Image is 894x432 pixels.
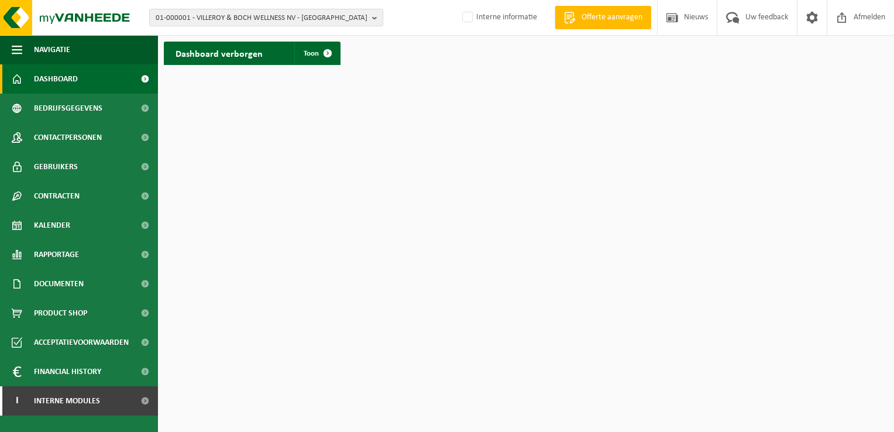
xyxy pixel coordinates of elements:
[34,35,70,64] span: Navigatie
[34,94,102,123] span: Bedrijfsgegevens
[149,9,383,26] button: 01-000001 - VILLEROY & BOCH WELLNESS NV - [GEOGRAPHIC_DATA]
[156,9,367,27] span: 01-000001 - VILLEROY & BOCH WELLNESS NV - [GEOGRAPHIC_DATA]
[34,386,100,416] span: Interne modules
[460,9,537,26] label: Interne informatie
[555,6,651,29] a: Offerte aanvragen
[34,64,78,94] span: Dashboard
[34,299,87,328] span: Product Shop
[164,42,274,64] h2: Dashboard verborgen
[34,211,70,240] span: Kalender
[12,386,22,416] span: I
[304,50,319,57] span: Toon
[34,240,79,269] span: Rapportage
[34,181,80,211] span: Contracten
[34,328,129,357] span: Acceptatievoorwaarden
[579,12,645,23] span: Offerte aanvragen
[294,42,339,65] a: Toon
[34,152,78,181] span: Gebruikers
[34,123,102,152] span: Contactpersonen
[34,357,101,386] span: Financial History
[34,269,84,299] span: Documenten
